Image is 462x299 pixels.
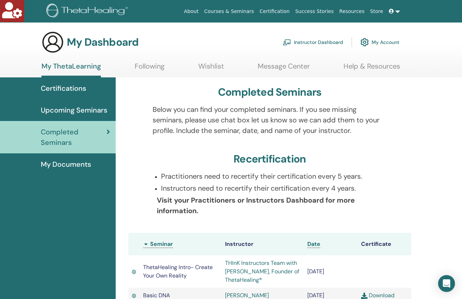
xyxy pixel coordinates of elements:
a: Message Center [258,62,310,76]
p: Practitioners need to recertify their certification every 5 years. [161,171,387,182]
a: Help & Resources [344,62,400,76]
img: download.svg [361,293,367,299]
a: [PERSON_NAME] [225,292,269,299]
img: Active Certificate [132,293,136,299]
a: Success Stories [293,5,336,18]
span: Completed Seminars [41,127,107,148]
h3: Recertification [233,153,306,165]
img: generic-user-icon.jpg [41,31,64,53]
b: Visit your Practitioners or Instructors Dashboard for more information. [157,196,355,215]
a: Following [135,62,165,76]
span: Upcoming Seminars [41,105,107,115]
span: Certifications [41,83,86,94]
td: [DATE] [304,255,358,288]
img: logo.png [46,4,130,19]
a: Certification [257,5,292,18]
a: Store [367,5,386,18]
a: Instructor Dashboard [283,34,343,50]
th: Certificate [358,233,411,255]
h3: My Dashboard [67,36,139,49]
a: My Account [360,34,399,50]
p: Below you can find your completed seminars. If you see missing seminars, please use chat box let ... [153,104,387,136]
span: My Documents [41,159,91,170]
a: Resources [336,5,367,18]
a: My ThetaLearning [41,62,101,77]
img: chalkboard-teacher.svg [283,39,291,45]
span: Basic DNA [143,292,170,299]
a: Download [361,292,394,299]
th: Instructor [222,233,304,255]
a: Date [307,240,320,248]
span: ThetaHealing Intro- Create Your Own Reality [143,263,213,279]
a: THInK Instructors Team with [PERSON_NAME], Founder of ThetaHealing® [225,259,299,284]
a: About [181,5,201,18]
div: Open Intercom Messenger [438,275,455,292]
h3: Completed Seminars [218,86,322,98]
img: Active Certificate [132,269,136,275]
a: Courses & Seminars [201,5,257,18]
a: Wishlist [198,62,224,76]
img: cog.svg [360,36,369,48]
p: Instructors need to recertify their certification every 4 years. [161,183,387,193]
